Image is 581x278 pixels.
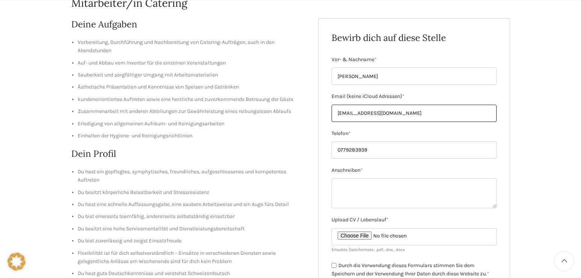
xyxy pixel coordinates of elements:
li: Zusammenarbeit mit anderen Abteilungen zur Gewährleistung eines reibungslosen Ablaufs [78,107,307,116]
li: kundenorientiertes Auftreten sowie eine herzliche und zuvorkommende Betreuung der Gäste [78,95,307,104]
h2: Deine Aufgaben [71,18,307,31]
li: Flexibilität ist für dich selbstverständlich – Einsätze in verschiedenen Diensten sowie gelegentl... [78,249,307,266]
li: Du hast gute Deutschkenntnisse und verstehst Schweizerdeutsch [78,269,307,278]
li: Ästhetische Präsentation und Kenntnisse von Speisen und Getränken [78,83,307,91]
li: Du besitzt eine hohe Servicementalität und Dienstleistungsbereitschaft [78,225,307,233]
a: Scroll to top button [555,252,573,270]
h2: Bewirb dich auf diese Stelle [332,32,497,44]
li: Sauberkeit und sorgfältiger Umgang mit Arbeitsmaterialien [78,71,307,79]
li: Du hast ein gepflegtes, symphytisches, freundliches, aufgeschlossenes und kompetentes Auftreten [78,168,307,185]
li: Du besitzt körperliche Belastbarkeit und Stressresistenz [78,188,307,197]
label: Anschreiben [332,166,497,174]
li: Auf- und Abbau vom Inventar für die einzelnen Veranstaltungen [78,59,307,67]
h2: Dein Profil [71,147,307,160]
li: Erledigung von allgemeinen Aufräum- und Reinigungsarbeiten [78,120,307,128]
label: Telefon [332,129,497,138]
li: Du hast eine schnelle Auffassungsgabe, eine saubere Arbeitsweise und ein Auge fürs Detail [78,200,307,209]
li: Einhalten der Hygiene- und Reinigungsrichtlinien [78,132,307,140]
label: Vor- & Nachname [332,56,497,64]
li: Vorbereitung, Durchführung und Nachbereitung von Catering-Aufträgen, auch in den Abendstunden [78,38,307,55]
label: Email (keine iCloud Adressen) [332,92,497,101]
li: Du bist einerseits teamfähig, andererseits selbstständig einsetzbar [78,212,307,221]
label: Upload CV / Lebenslauf [332,216,497,224]
label: Durch die Verwendung dieses Formulars stimmen Sie dem Speichern und der Verwendung Ihrer Daten du... [332,262,489,277]
small: Erlaubte Dateiformate: .pdf, .doc, .docx [332,247,405,252]
li: Du bist zuverlässig und zeigst Einsatzfreude [78,237,307,245]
